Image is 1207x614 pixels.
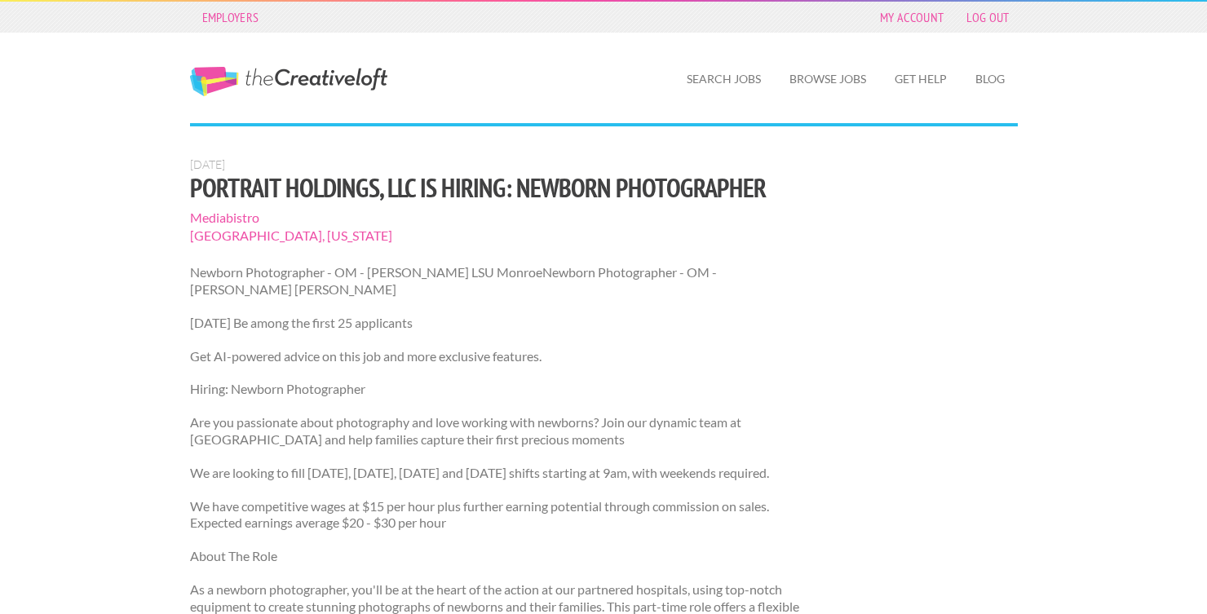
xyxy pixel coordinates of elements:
a: Get Help [882,60,960,98]
p: About The Role [190,548,804,565]
a: The Creative Loft [190,67,387,96]
h1: PORTRAIT HOLDINGS, LLC is hiring: Newborn Photographer [190,173,804,202]
a: Browse Jobs [776,60,879,98]
a: My Account [872,6,952,29]
a: Blog [962,60,1018,98]
p: Hiring: Newborn Photographer [190,381,804,398]
span: Mediabistro [190,209,804,227]
span: [DATE] [190,157,225,171]
p: [DATE] Be among the first 25 applicants [190,315,804,332]
p: We have competitive wages at $15 per hour plus further earning potential through commission on sa... [190,498,804,532]
a: Log Out [958,6,1017,29]
p: Get AI-powered advice on this job and more exclusive features. [190,348,804,365]
p: We are looking to fill [DATE], [DATE], [DATE] and [DATE] shifts starting at 9am, with weekends re... [190,465,804,482]
p: Are you passionate about photography and love working with newborns? Join our dynamic team at [GE... [190,414,804,448]
span: [GEOGRAPHIC_DATA], [US_STATE] [190,227,804,245]
a: Employers [194,6,267,29]
a: Search Jobs [674,60,774,98]
p: Newborn Photographer - OM - [PERSON_NAME] LSU MonroeNewborn Photographer - OM - [PERSON_NAME] [PE... [190,264,804,298]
